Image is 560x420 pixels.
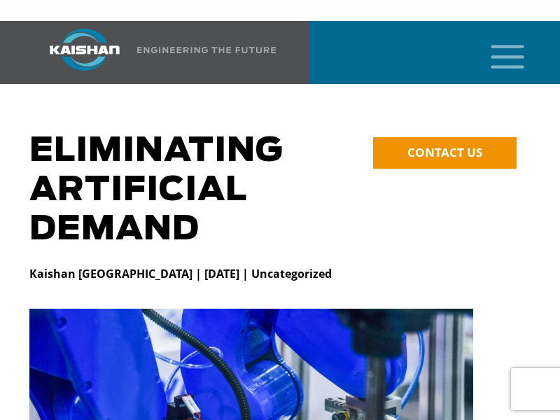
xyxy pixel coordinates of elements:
[137,47,276,53] img: Engineering the future
[32,29,137,71] img: kaishan logo
[407,144,482,160] span: CONTACT US
[485,41,509,64] a: mobile menu
[29,266,332,281] strong: Kaishan [GEOGRAPHIC_DATA] | [DATE] | Uncategorized
[32,21,276,84] a: Kaishan USA
[373,137,517,169] a: CONTACT US
[29,132,310,249] h1: Eliminating Artificial Demand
